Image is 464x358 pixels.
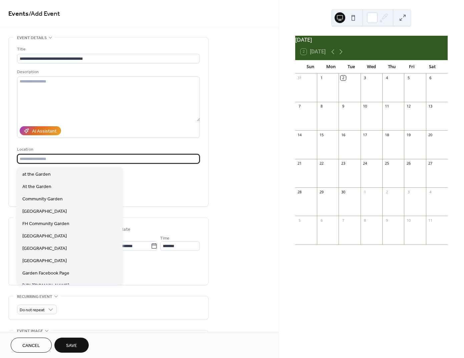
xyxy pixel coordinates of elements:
[22,183,51,190] span: At the Garden
[406,189,411,194] div: 3
[363,218,368,223] div: 8
[32,128,56,135] div: AI Assistant
[341,75,346,80] div: 2
[406,161,411,166] div: 26
[406,104,411,109] div: 12
[341,132,346,137] div: 16
[384,161,389,166] div: 25
[301,60,321,73] div: Sun
[428,75,433,80] div: 6
[22,257,67,264] span: [GEOGRAPHIC_DATA]
[8,7,29,20] a: Events
[384,132,389,137] div: 18
[297,161,302,166] div: 21
[363,132,368,137] div: 17
[341,60,361,73] div: Tue
[341,161,346,166] div: 23
[319,218,324,223] div: 6
[361,60,382,73] div: Wed
[319,132,324,137] div: 15
[341,218,346,223] div: 7
[363,104,368,109] div: 10
[295,36,448,44] div: [DATE]
[22,220,69,227] span: FH Community Garden
[17,293,52,300] span: Recurring event
[422,60,442,73] div: Sat
[297,218,302,223] div: 5
[428,161,433,166] div: 27
[22,196,63,203] span: Community Garden
[20,306,45,314] span: Do not repeat
[297,132,302,137] div: 14
[319,104,324,109] div: 8
[406,132,411,137] div: 19
[319,189,324,194] div: 29
[22,208,67,215] span: [GEOGRAPHIC_DATA]
[17,46,198,53] div: Title
[54,338,89,353] button: Save
[321,60,341,73] div: Mon
[22,245,67,252] span: [GEOGRAPHIC_DATA]
[20,126,61,135] button: AI Assistant
[22,171,51,178] span: at the Garden
[17,68,198,75] div: Description
[17,146,198,153] div: Location
[297,104,302,109] div: 7
[17,328,43,335] span: Event image
[363,161,368,166] div: 24
[11,338,52,353] button: Cancel
[363,189,368,194] div: 1
[341,189,346,194] div: 30
[428,132,433,137] div: 20
[428,218,433,223] div: 11
[17,34,47,41] span: Event details
[22,233,67,240] span: [GEOGRAPHIC_DATA]
[297,189,302,194] div: 28
[363,75,368,80] div: 3
[22,342,40,349] span: Cancel
[297,75,302,80] div: 31
[406,218,411,223] div: 10
[66,342,77,349] span: Save
[22,270,69,277] span: Garden Facebook Page
[384,189,389,194] div: 2
[384,75,389,80] div: 4
[22,282,69,289] span: [URL][DOMAIN_NAME]
[384,104,389,109] div: 11
[319,75,324,80] div: 1
[428,104,433,109] div: 13
[319,161,324,166] div: 22
[428,189,433,194] div: 4
[384,218,389,223] div: 9
[382,60,402,73] div: Thu
[402,60,422,73] div: Fri
[406,75,411,80] div: 5
[160,235,169,242] span: Time
[341,104,346,109] div: 9
[29,7,60,20] span: / Add Event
